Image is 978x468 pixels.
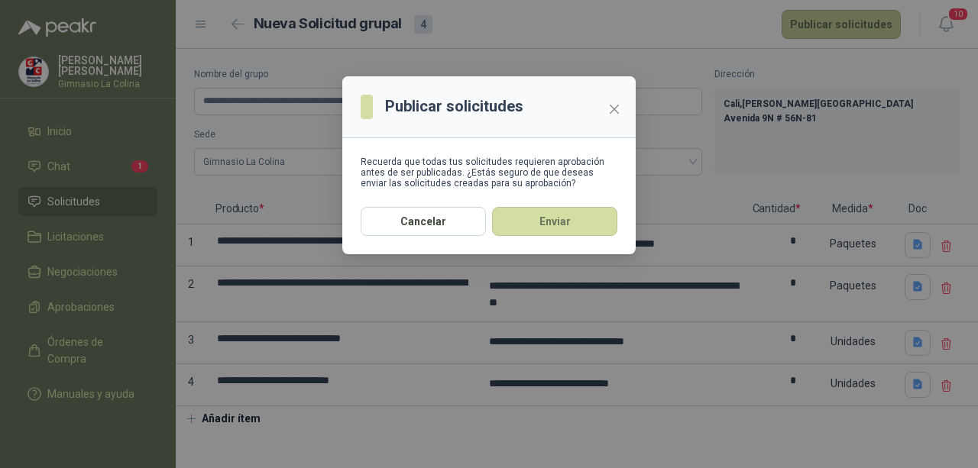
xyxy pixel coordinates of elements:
[361,157,617,189] div: Recuerda que todas tus solicitudes requieren aprobación antes de ser publicadas. ¿Estás seguro de...
[361,207,486,236] button: Cancelar
[608,103,620,115] span: close
[492,207,617,236] button: Enviar
[385,95,523,118] h3: Publicar solicitudes
[602,97,627,121] button: Close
